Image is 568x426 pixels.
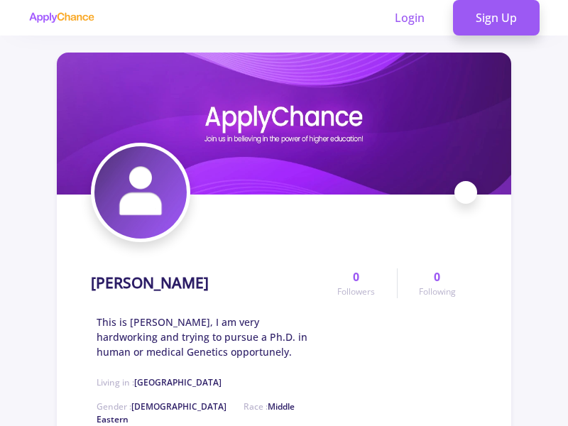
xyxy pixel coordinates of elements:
a: 0Following [397,268,477,298]
h1: [PERSON_NAME] [91,274,209,292]
span: Following [419,285,456,298]
img: Mahdieh Balavarcover image [57,53,511,195]
span: Followers [337,285,375,298]
a: 0Followers [316,268,396,298]
span: [GEOGRAPHIC_DATA] [134,376,222,388]
span: This is [PERSON_NAME], I am very hardworking and trying to pursue a Ph.D. in human or medical Gen... [97,315,316,359]
span: 0 [353,268,359,285]
span: Gender : [97,400,226,413]
span: [DEMOGRAPHIC_DATA] [131,400,226,413]
span: Race : [97,400,295,425]
span: Living in : [97,376,222,388]
img: applychance logo text only [28,12,94,23]
img: Mahdieh Balavaravatar [94,146,187,239]
span: 0 [434,268,440,285]
span: Middle Eastern [97,400,295,425]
